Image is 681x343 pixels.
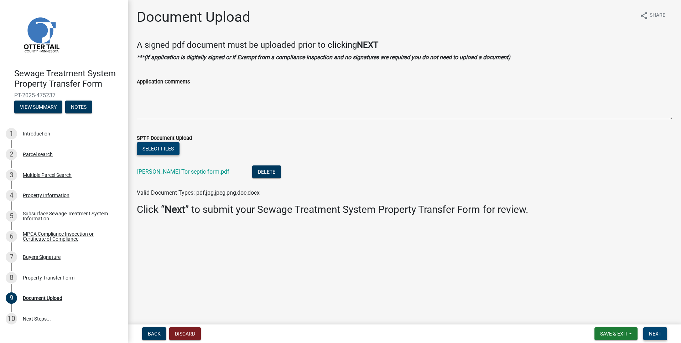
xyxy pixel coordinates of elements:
span: Next [649,331,661,337]
button: Save & Exit [594,327,638,340]
strong: Next [165,204,185,215]
wm-modal-confirm: Summary [14,104,62,110]
span: Valid Document Types: pdf,jpg,jpeg,png,doc,docx [137,189,260,196]
div: MPCA Compliance Inspection or Certificate of Compliance [23,231,117,241]
i: share [640,11,648,20]
wm-modal-confirm: Delete Document [252,169,281,176]
button: Back [142,327,166,340]
div: 2 [6,149,17,160]
img: Otter Tail County, Minnesota [14,7,68,61]
div: 5 [6,210,17,222]
h4: A signed pdf document must be uploaded prior to clicking [137,40,672,50]
button: Next [643,327,667,340]
div: 9 [6,292,17,304]
button: shareShare [634,9,671,22]
div: 4 [6,190,17,201]
span: Save & Exit [600,331,628,337]
div: 8 [6,272,17,283]
span: Share [650,11,665,20]
h1: Document Upload [137,9,250,26]
label: Application Comments [137,80,190,85]
span: Back [148,331,161,337]
button: Select files [137,142,180,155]
button: View Summary [14,101,62,113]
div: Introduction [23,131,50,136]
div: Document Upload [23,296,62,301]
strong: NEXT [357,40,378,50]
div: 10 [6,313,17,324]
div: 7 [6,251,17,263]
wm-modal-confirm: Notes [65,104,92,110]
label: SPTF Document Upload [137,136,192,141]
button: Notes [65,101,92,113]
div: Property Information [23,193,69,198]
h4: Sewage Treatment System Property Transfer Form [14,68,123,89]
div: 6 [6,231,17,242]
a: [PERSON_NAME] Tor septic form.pdf [137,168,229,175]
div: Multiple Parcel Search [23,173,72,178]
span: PT-2025-475237 [14,92,114,99]
div: Property Transfer Form [23,275,74,280]
h3: Click “ ” to submit your Sewage Treatment System Property Transfer Form for review. [137,204,672,216]
div: Parcel search [23,152,53,157]
div: 1 [6,128,17,139]
div: Subsurface Sewage Treatment System Information [23,211,117,221]
button: Discard [169,327,201,340]
div: 3 [6,169,17,181]
button: Delete [252,165,281,178]
strong: ***(if application is digitally signed or if Exempt from a compliance inspection and no signature... [137,54,510,61]
div: Buyers Signature [23,255,61,260]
